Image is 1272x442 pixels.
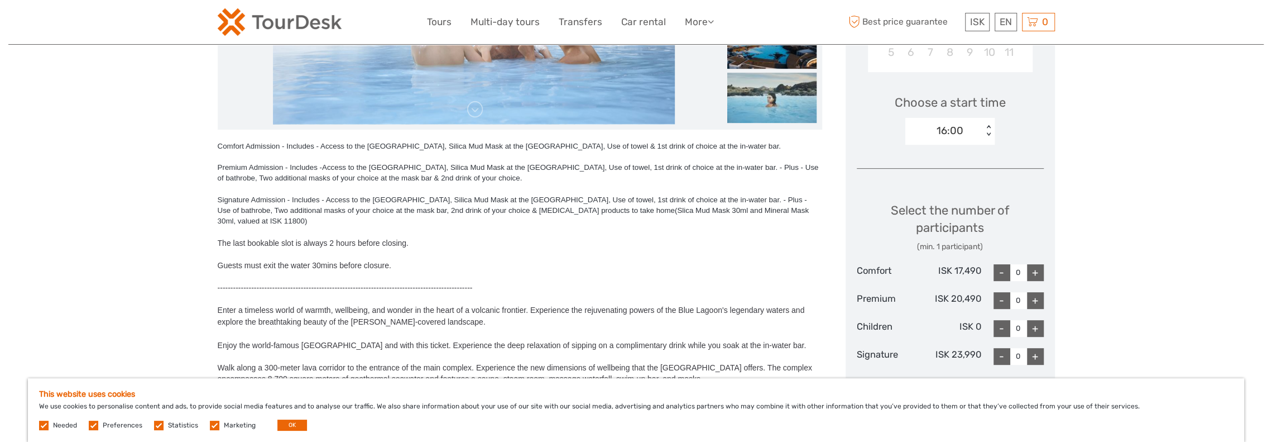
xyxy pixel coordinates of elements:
[471,14,540,30] a: Multi-day tours
[218,293,822,326] span: Enter a timeless world of warmth, wellbeing, and wonder in the heart of a volcanic frontier. Expe...
[39,389,1233,399] h5: This website uses cookies
[857,264,919,281] div: Comfort
[995,13,1017,31] div: EN
[218,162,822,183] div: Premium Admission - Includes -
[218,261,391,270] span: Guests must exit the water 30mins before closure.
[919,292,981,309] div: ISK 20,490
[427,14,452,30] a: Tours
[920,43,940,61] div: Choose Tuesday, October 7th, 2025
[128,17,142,31] button: Open LiveChat chat widget
[993,292,1010,309] div: -
[993,320,1010,337] div: -
[1027,348,1044,365] div: +
[919,348,981,365] div: ISK 23,990
[103,421,142,430] label: Preferences
[984,125,993,137] div: < >
[993,264,1010,281] div: -
[218,283,473,292] span: --------------------------------------------------------------------------------------------------
[218,239,409,248] span: The last bookable slot is always 2 hours before closing.
[685,14,714,30] a: More
[218,196,324,204] span: Signature Admission - Includes -
[218,196,809,225] span: Access to the [GEOGRAPHIC_DATA], Silica Mud Mask at the [GEOGRAPHIC_DATA], Use of towel, 1st drin...
[901,43,920,61] div: Choose Monday, October 6th, 2025
[218,163,819,182] span: Access to the [GEOGRAPHIC_DATA], Silica Mud Mask at the [GEOGRAPHIC_DATA], Use of towel, 1st drin...
[895,94,1006,111] span: Choose a start time
[857,320,919,337] div: Children
[218,8,342,36] img: 120-15d4194f-c635-41b9-a512-a3cb382bfb57_logo_small.png
[727,73,817,123] img: 3e0543b7ae9e4dbc80c3cebf98bdb071_slider_thumbnail.jpg
[970,16,985,27] span: ISK
[559,14,602,30] a: Transfers
[1027,292,1044,309] div: +
[218,341,807,350] span: Enjoy the world-famous [GEOGRAPHIC_DATA] and with this ticket. Experience the deep relaxation of ...
[857,292,919,309] div: Premium
[999,43,1019,61] div: Choose Saturday, October 11th, 2025
[16,20,126,28] p: We're away right now. Please check back later!
[277,420,307,431] button: OK
[846,13,962,31] span: Best price guarantee
[28,378,1244,442] div: We use cookies to personalise content and ads, to provide social media features and to analyse ou...
[218,363,812,383] span: Walk along a 300-meter lava corridor to the entrance of the main complex. Experience the new dime...
[1027,264,1044,281] div: +
[224,421,256,430] label: Marketing
[1027,320,1044,337] div: +
[881,43,901,61] div: Choose Sunday, October 5th, 2025
[53,421,77,430] label: Needed
[960,43,980,61] div: Choose Thursday, October 9th, 2025
[937,123,963,138] div: 16:00
[621,14,666,30] a: Car rental
[218,141,822,151] div: Comfort Admission - Includes - Access to the [GEOGRAPHIC_DATA], Silica Mud Mask at the [GEOGRAPHI...
[980,43,999,61] div: Choose Friday, October 10th, 2025
[940,43,959,61] div: Choose Wednesday, October 8th, 2025
[168,421,198,430] label: Statistics
[1040,16,1050,27] span: 0
[857,348,919,365] div: Signature
[857,202,1044,253] div: Select the number of participants
[919,320,981,337] div: ISK 0
[993,348,1010,365] div: -
[919,264,981,281] div: ISK 17,490
[857,241,1044,253] div: (min. 1 participant)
